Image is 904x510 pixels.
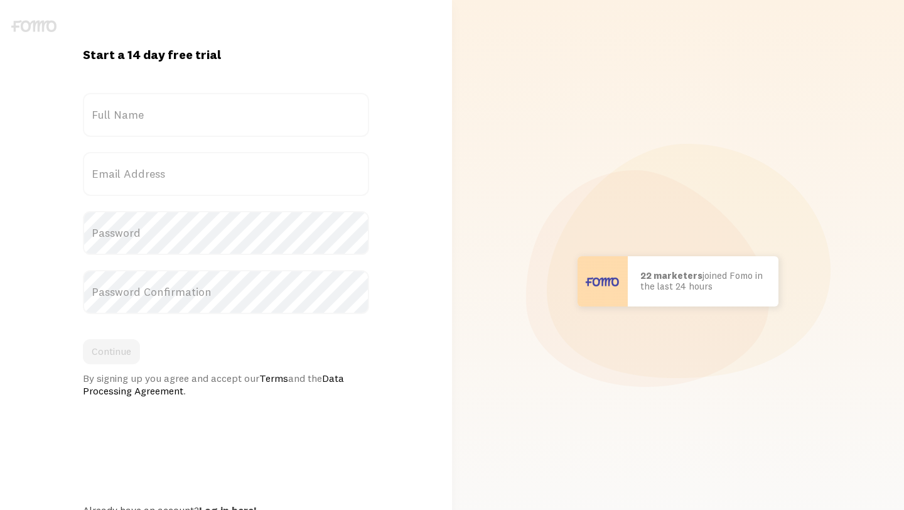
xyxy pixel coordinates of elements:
[640,271,766,291] p: joined Fomo in the last 24 hours
[83,46,369,63] h1: Start a 14 day free trial
[640,269,702,281] b: 22 marketers
[83,270,369,314] label: Password Confirmation
[578,256,628,307] img: User avatar
[259,372,288,384] a: Terms
[83,372,369,397] div: By signing up you agree and accept our and the .
[83,93,369,137] label: Full Name
[83,372,344,397] a: Data Processing Agreement
[83,211,369,255] label: Password
[83,152,369,196] label: Email Address
[11,20,56,32] img: fomo-logo-gray-b99e0e8ada9f9040e2984d0d95b3b12da0074ffd48d1e5cb62ac37fc77b0b268.svg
